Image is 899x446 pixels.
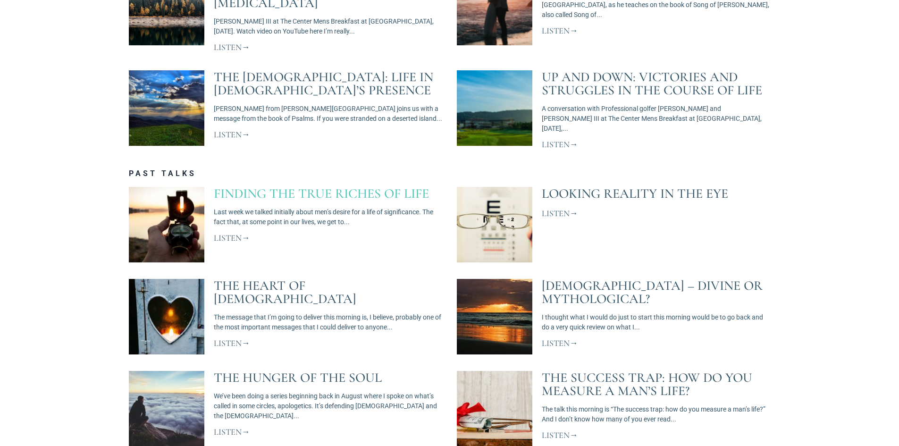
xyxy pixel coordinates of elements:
[214,427,250,437] a: Read more about The Hunger of the Soul
[99,186,234,263] img: Finding the True Riches of Life
[214,338,250,348] a: Read more about The Heart Of Christianity
[542,370,752,399] a: The Success Trap: How Do You Measure a Man’s Life?
[542,69,762,98] a: Up and Down: Victories and Struggles in the Course of Life
[214,69,433,98] a: The [DEMOGRAPHIC_DATA]: Life in [DEMOGRAPHIC_DATA]’s Presence
[214,17,443,36] p: [PERSON_NAME] III at The Center Mens Breakfast at [GEOGRAPHIC_DATA], [DATE]. Watch video on YouTu...
[542,208,578,219] a: Read more about Looking Reality in the Eye
[542,338,578,348] a: Read more about Jesus – Divine or Mythological?
[542,139,578,150] a: Read more about Up and Down: Victories and Struggles in the Course of Life
[129,169,196,178] a: Past Talks
[214,129,250,140] a: Read more about The Psalms: Life in God’s Presence
[214,312,443,332] p: The message that I’m going to deliver this morning is, I believe, probably one of the most import...
[542,104,771,134] p: A conversation with Professional golfer [PERSON_NAME] and [PERSON_NAME] III at The Center Mens Br...
[214,233,250,243] a: Read more about Finding The True Riches of Life
[214,278,356,307] a: The Heart Of [DEMOGRAPHIC_DATA]
[542,312,771,332] p: I thought what I would do just to start this morning would be to go back and do a very quick revi...
[542,185,728,202] a: Looking Reality in the Eye
[214,185,429,202] a: Finding The True Riches of Life
[214,370,382,386] a: The Hunger of the Soul
[542,278,763,307] a: [DEMOGRAPHIC_DATA] – Divine or Mythological?
[542,404,771,424] p: The talk this morning is “The success trap: how do you measure a man’s life?” And I don’t know ho...
[542,25,578,36] a: Read more about Song of Songs
[214,42,250,52] a: Read more about The Modern Male Identity Crisis
[542,430,578,440] a: Read more about The Success Trap: How Do You Measure a Man’s Life?
[214,391,443,421] p: We’ve been doing a series beginning back in August where I spoke on what’s called in some circles...
[129,187,204,262] a: Finding the True Riches of Life
[214,104,443,124] p: [PERSON_NAME] from [PERSON_NAME][GEOGRAPHIC_DATA] joins us with a message from the book of Psalms...
[214,207,443,227] p: Last week we talked initially about men’s desire for a life of significance. The fact that, at so...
